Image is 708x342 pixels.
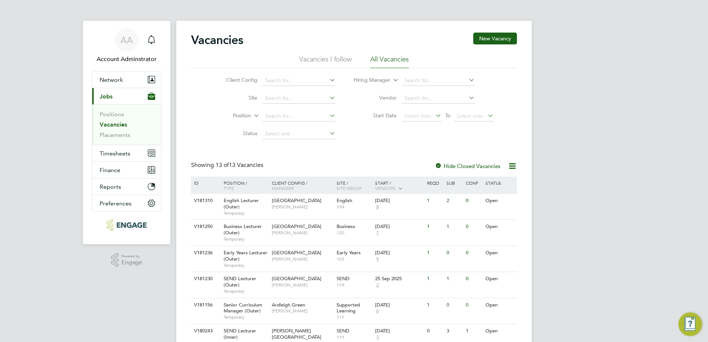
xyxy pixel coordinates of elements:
span: 8 [375,204,380,210]
input: Search for... [402,93,475,104]
span: Jobs [100,93,113,100]
span: English Lecturer (Outer) [224,197,259,210]
div: 1 [425,220,444,234]
button: Jobs [92,88,161,104]
span: Senior Curriculum Manager (Outer) [224,302,262,314]
span: Temporary [224,314,268,320]
h2: Vacancies [191,33,243,47]
span: Finance [100,167,120,174]
span: Vendors [375,185,396,191]
span: Temporary [224,236,268,242]
div: 3 [445,324,464,338]
div: Status [484,177,516,189]
div: 0 [464,272,483,286]
span: 119 [337,334,372,340]
div: Showing [191,161,265,169]
label: Vendor [354,94,397,101]
div: Jobs [92,104,161,145]
div: 25 Sep 2025 [375,276,423,282]
span: [GEOGRAPHIC_DATA] [272,223,321,229]
label: Hide Closed Vacancies [435,162,501,170]
div: 1 [445,220,464,234]
nav: Main navigation [83,21,170,244]
span: 6 [375,308,380,314]
span: 13 Vacancies [216,161,263,169]
label: Status [215,130,257,137]
span: [PERSON_NAME] [272,230,333,236]
span: [PERSON_NAME] [272,256,333,262]
a: Placements [100,131,130,138]
span: English [337,197,352,204]
button: Engage Resource Center [678,312,702,336]
div: Open [484,324,516,338]
li: Vacancies I follow [299,55,352,68]
span: SEND [337,275,350,282]
div: Open [484,194,516,208]
span: [PERSON_NAME][GEOGRAPHIC_DATA] [272,328,321,340]
div: [DATE] [375,250,423,256]
div: 1 [425,246,444,260]
a: AAAccount Adminstrator [92,28,161,64]
span: Ardleigh Green [272,302,305,308]
span: Account Adminstrator [92,55,161,64]
div: 0 [445,246,464,260]
span: Powered by [121,253,142,259]
span: Business Lecturer (Outer) [224,223,262,236]
span: 2 [375,282,380,288]
span: 13 of [216,161,229,169]
span: Temporary [224,288,268,294]
label: Site [215,94,257,101]
a: Positions [100,111,124,118]
span: [GEOGRAPHIC_DATA] [272,197,321,204]
span: 119 [337,282,372,288]
div: 1 [425,298,444,312]
div: 1 [464,324,483,338]
div: V181250 [192,220,218,234]
span: Timesheets [100,150,130,157]
div: Open [484,272,516,286]
span: Site Group [337,185,362,191]
span: Select date [457,113,483,119]
span: 3 [375,334,380,341]
a: Vacancies [100,121,127,128]
span: SEND Lecturer (Outer) [224,275,256,288]
div: V181156 [192,298,218,312]
div: 1 [445,272,464,286]
a: Go to home page [92,219,161,231]
span: Supported Learning [337,302,360,314]
div: Reqd [425,177,444,189]
div: 0 [445,298,464,312]
div: Site / [335,177,374,194]
div: Client Config / [270,177,335,194]
button: Preferences [92,195,161,211]
span: Network [100,76,123,83]
input: Search for... [263,76,335,86]
button: Timesheets [92,145,161,161]
span: 9 [375,256,380,262]
div: [DATE] [375,328,423,334]
span: [GEOGRAPHIC_DATA] [272,249,321,256]
span: 117 [337,314,372,320]
a: Powered byEngage [111,253,143,267]
span: Business [337,223,355,229]
div: V181230 [192,272,218,286]
span: Type [224,185,234,191]
span: Manager [272,185,294,191]
div: 1 [425,272,444,286]
span: [PERSON_NAME] [272,308,333,314]
div: 0 [464,220,483,234]
div: 1 [425,194,444,208]
div: 0 [425,324,444,338]
span: Temporary [224,262,268,268]
span: Preferences [100,200,131,207]
span: 120 [337,230,372,236]
input: Search for... [263,111,335,121]
span: Early Years Lecturer (Outer) [224,249,267,262]
span: To [443,111,452,120]
button: Network [92,71,161,88]
span: Select date [404,113,431,119]
span: SEND Lecturer (Inner) [224,328,256,340]
div: Open [484,220,516,234]
li: All Vacancies [370,55,409,68]
span: [PERSON_NAME] [272,282,333,288]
